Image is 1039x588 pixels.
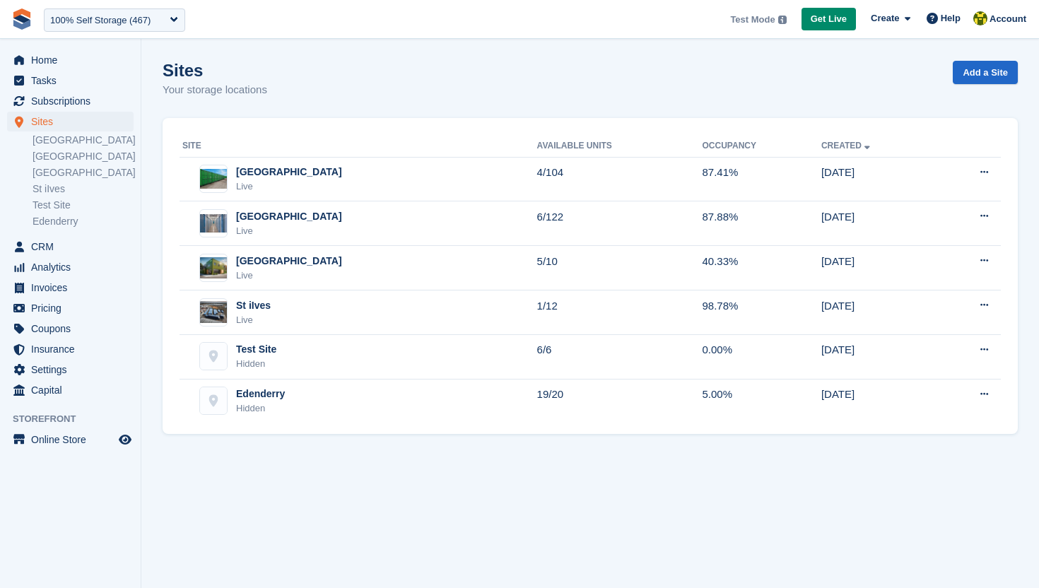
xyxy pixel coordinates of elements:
[7,91,134,111] a: menu
[871,11,899,25] span: Create
[537,246,703,290] td: 5/10
[703,201,821,246] td: 87.88%
[7,278,134,298] a: menu
[236,180,342,194] div: Live
[117,431,134,448] a: Preview store
[200,301,227,322] img: Image of St iIves site
[941,11,961,25] span: Help
[7,380,134,400] a: menu
[7,360,134,380] a: menu
[33,150,134,163] a: [GEOGRAPHIC_DATA]
[33,134,134,147] a: [GEOGRAPHIC_DATA]
[31,319,116,339] span: Coupons
[703,246,821,290] td: 40.33%
[31,112,116,131] span: Sites
[703,334,821,379] td: 0.00%
[811,12,847,26] span: Get Live
[31,237,116,257] span: CRM
[33,166,134,180] a: [GEOGRAPHIC_DATA]
[180,135,537,158] th: Site
[33,215,134,228] a: Edenderry
[50,13,151,28] div: 100% Self Storage (467)
[7,319,134,339] a: menu
[821,201,935,246] td: [DATE]
[821,246,935,290] td: [DATE]
[200,169,227,189] img: Image of Nottingham site
[7,257,134,277] a: menu
[537,290,703,335] td: 1/12
[163,82,267,98] p: Your storage locations
[163,61,267,80] h1: Sites
[821,290,935,335] td: [DATE]
[236,209,342,224] div: [GEOGRAPHIC_DATA]
[821,141,873,151] a: Created
[953,61,1018,84] a: Add a Site
[703,290,821,335] td: 98.78%
[33,182,134,196] a: St iIves
[200,214,227,233] img: Image of Leicester site
[200,343,227,370] img: Test Site site image placeholder
[730,13,775,27] span: Test Mode
[7,237,134,257] a: menu
[537,379,703,423] td: 19/20
[236,224,342,238] div: Live
[236,342,276,357] div: Test Site
[236,357,276,371] div: Hidden
[7,298,134,318] a: menu
[537,201,703,246] td: 6/122
[973,11,987,25] img: Rob Sweeney
[236,269,342,283] div: Live
[31,50,116,70] span: Home
[7,71,134,90] a: menu
[31,278,116,298] span: Invoices
[703,135,821,158] th: Occupancy
[236,313,271,327] div: Live
[31,298,116,318] span: Pricing
[7,112,134,131] a: menu
[236,387,285,401] div: Edenderry
[537,135,703,158] th: Available Units
[821,334,935,379] td: [DATE]
[703,157,821,201] td: 87.41%
[11,8,33,30] img: stora-icon-8386f47178a22dfd0bd8f6a31ec36ba5ce8667c1dd55bd0f319d3a0aa187defe.svg
[33,199,134,212] a: Test Site
[990,12,1026,26] span: Account
[537,157,703,201] td: 4/104
[778,16,787,24] img: icon-info-grey-7440780725fd019a000dd9b08b2336e03edf1995a4989e88bcd33f0948082b44.svg
[236,401,285,416] div: Hidden
[31,360,116,380] span: Settings
[31,257,116,277] span: Analytics
[13,412,141,426] span: Storefront
[31,91,116,111] span: Subscriptions
[703,379,821,423] td: 5.00%
[200,257,227,278] img: Image of Richmond Main site
[7,50,134,70] a: menu
[236,254,342,269] div: [GEOGRAPHIC_DATA]
[200,387,227,414] img: Edenderry site image placeholder
[236,165,342,180] div: [GEOGRAPHIC_DATA]
[31,430,116,449] span: Online Store
[821,379,935,423] td: [DATE]
[7,339,134,359] a: menu
[31,380,116,400] span: Capital
[821,157,935,201] td: [DATE]
[802,8,856,31] a: Get Live
[31,71,116,90] span: Tasks
[31,339,116,359] span: Insurance
[537,334,703,379] td: 6/6
[236,298,271,313] div: St iIves
[7,430,134,449] a: menu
